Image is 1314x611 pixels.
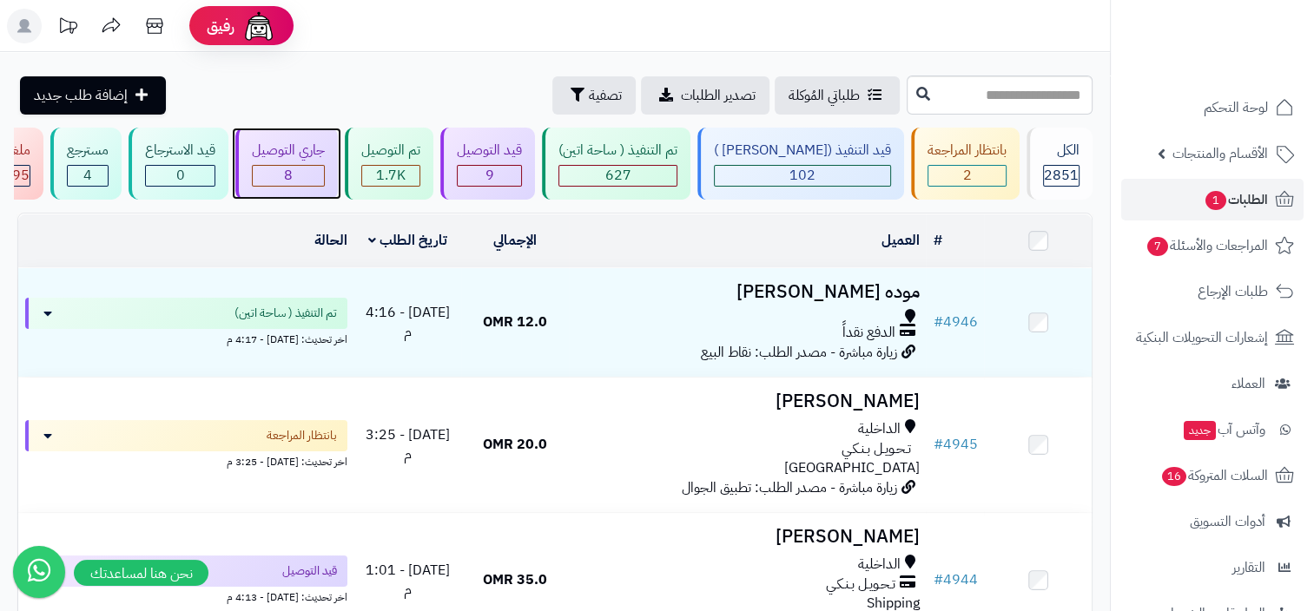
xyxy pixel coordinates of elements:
span: الدفع نقداً [842,323,895,343]
a: أدوات التسويق [1121,501,1304,542]
a: التقارير [1121,547,1304,588]
span: [GEOGRAPHIC_DATA] [783,457,919,478]
a: المراجعات والأسئلة7 [1121,225,1304,266]
div: اخر تحديث: [DATE] - 4:17 م [25,329,347,347]
span: 2851 [1044,165,1079,186]
a: وآتس آبجديد [1121,409,1304,450]
span: زيارة مباشرة - مصدر الطلب: نقاط البيع [700,342,896,363]
a: الحالة [314,230,347,251]
span: قيد التوصيل [282,562,337,580]
span: طلباتي المُوكلة [789,85,860,106]
a: قيد التنفيذ ([PERSON_NAME] ) 102 [694,128,908,200]
a: العملاء [1121,363,1304,404]
a: #4945 [933,434,977,455]
h3: موده [PERSON_NAME] [576,282,920,302]
a: السلات المتروكة16 [1121,455,1304,496]
a: الكل2851 [1023,128,1096,200]
a: لوحة التحكم [1121,87,1304,128]
span: رفيق [207,16,234,36]
div: تم التنفيذ ( ساحة اتين) [558,141,677,161]
div: قيد التوصيل [457,141,522,161]
div: 2 [928,166,1006,186]
a: #4946 [933,312,977,332]
div: 0 [146,166,215,186]
span: [DATE] - 3:25 م [366,424,450,465]
span: 4 [83,165,92,186]
span: إشعارات التحويلات البنكية [1136,325,1268,350]
span: الطلبات [1204,187,1268,212]
span: # [933,434,942,455]
span: 102 [789,165,815,186]
span: المراجعات والأسئلة [1146,233,1268,258]
span: [DATE] - 4:16 م [366,302,450,343]
span: زيارة مباشرة - مصدر الطلب: تطبيق الجوال [681,477,896,498]
a: مسترجع 4 [47,128,125,200]
span: الداخلية [857,555,900,575]
span: لوحة التحكم [1204,95,1268,120]
img: logo-2.png [1196,47,1297,83]
span: 8 [284,165,293,186]
a: الإجمالي [493,230,537,251]
span: جديد [1184,421,1216,440]
div: 1704 [362,166,419,186]
span: 1 [1205,191,1226,210]
span: إضافة طلب جديد [34,85,128,106]
span: تـحـويـل بـنـكـي [825,575,895,595]
button: تصفية [552,76,636,115]
div: 9 [458,166,521,186]
span: # [933,569,942,590]
div: 8 [253,166,324,186]
span: الداخلية [857,419,900,439]
div: 4 [68,166,108,186]
a: الطلبات1 [1121,179,1304,220]
span: 2 [963,165,972,186]
a: جاري التوصيل 8 [232,128,341,200]
span: تم التنفيذ ( ساحة اتين) [234,305,337,322]
span: العملاء [1231,371,1265,396]
a: تم التنفيذ ( ساحة اتين) 627 [538,128,694,200]
span: 9 [485,165,494,186]
a: إشعارات التحويلات البنكية [1121,317,1304,358]
img: ai-face.png [241,9,276,43]
div: قيد الاسترجاع [145,141,215,161]
a: # [933,230,941,251]
span: أدوات التسويق [1190,509,1265,534]
a: طلبات الإرجاع [1121,271,1304,312]
a: #4944 [933,569,977,590]
span: بانتظار المراجعة [267,427,337,444]
div: اخر تحديث: [DATE] - 3:25 م [25,451,347,470]
span: التقارير [1232,555,1265,580]
a: تحديثات المنصة [46,9,89,48]
h3: [PERSON_NAME] [576,527,920,547]
span: # [933,312,942,332]
span: 35.0 OMR [483,569,547,590]
div: ملغي [3,141,30,161]
span: 16 [1162,467,1186,486]
a: إضافة طلب جديد [20,76,166,115]
span: 395 [3,165,30,186]
div: قيد التنفيذ ([PERSON_NAME] ) [714,141,891,161]
span: 20.0 OMR [483,434,547,455]
a: تاريخ الطلب [368,230,447,251]
span: 7 [1147,237,1168,256]
div: بانتظار المراجعة [928,141,1007,161]
div: مسترجع [67,141,109,161]
span: 12.0 OMR [483,312,547,332]
span: تصفية [589,85,622,106]
a: طلباتي المُوكلة [775,76,900,115]
span: الأقسام والمنتجات [1172,141,1268,166]
span: طلبات الإرجاع [1198,279,1268,304]
a: قيد الاسترجاع 0 [125,128,232,200]
span: تصدير الطلبات [681,85,756,106]
span: وآتس آب [1182,417,1265,442]
div: اخر تحديث: [DATE] - 4:13 م [25,587,347,605]
a: بانتظار المراجعة 2 [908,128,1023,200]
span: 0 [176,165,185,186]
span: 627 [605,165,631,186]
div: تم التوصيل [361,141,420,161]
span: السلات المتروكة [1160,463,1268,488]
span: 1.7K [376,165,406,186]
span: تـحـويـل بـنـكـي [841,439,910,459]
div: جاري التوصيل [252,141,325,161]
div: 102 [715,166,890,186]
